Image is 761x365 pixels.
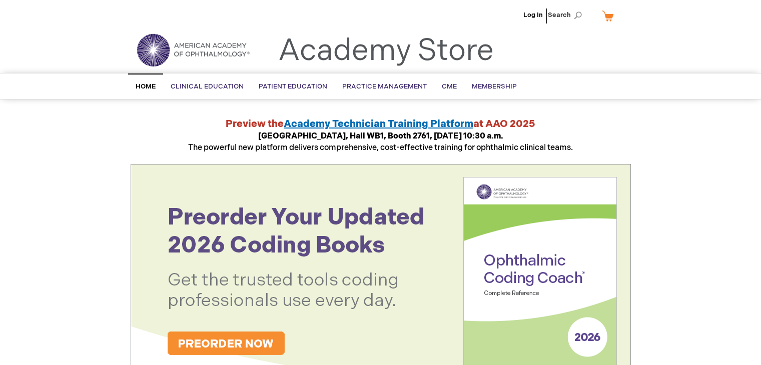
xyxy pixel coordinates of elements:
[472,82,517,90] span: Membership
[548,5,586,25] span: Search
[188,131,573,152] span: The powerful new platform delivers comprehensive, cost-effective training for ophthalmic clinical...
[442,82,457,90] span: CME
[523,11,543,19] a: Log In
[171,82,244,90] span: Clinical Education
[226,118,535,130] strong: Preview the at AAO 2025
[136,82,156,90] span: Home
[278,33,494,69] a: Academy Store
[342,82,427,90] span: Practice Management
[258,131,503,141] strong: [GEOGRAPHIC_DATA], Hall WB1, Booth 2761, [DATE] 10:30 a.m.
[259,82,327,90] span: Patient Education
[284,118,473,130] a: Academy Technician Training Platform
